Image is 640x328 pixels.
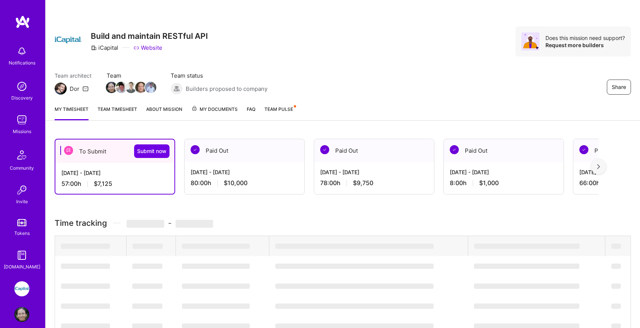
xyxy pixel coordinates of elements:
a: Team Member Avatar [107,81,116,94]
img: bell [14,44,29,59]
a: Website [133,44,162,52]
span: Team status [171,72,267,80]
a: User Avatar [12,307,31,322]
span: ‌ [182,264,250,269]
img: Team Member Avatar [125,82,137,93]
a: Team Pulse [264,105,295,120]
img: Company Logo [55,26,82,54]
img: right [597,164,600,169]
div: Notifications [9,59,35,67]
button: Submit now [134,144,170,158]
a: My Documents [191,105,238,120]
div: To Submit [55,139,174,163]
img: Paid Out [191,145,200,154]
span: ‌ [611,264,621,269]
img: Paid Out [450,145,459,154]
a: iCapital: Build and maintain RESTful API [12,281,31,296]
span: ‌ [474,244,580,249]
h3: Build and maintain RESTful API [91,31,208,41]
a: Team Member Avatar [146,81,156,94]
div: 57:00 h [61,180,168,188]
span: ‌ [611,244,621,249]
div: Paid Out [185,139,304,162]
div: Community [10,164,34,172]
span: ‌ [61,303,110,309]
h3: Time tracking [55,218,631,228]
img: Invite [14,182,29,198]
div: [DATE] - [DATE] [450,168,558,176]
span: ‌ [275,303,434,309]
span: $10,000 [224,179,247,187]
div: Dor [70,85,79,93]
img: iCapital: Build and maintain RESTful API [14,281,29,296]
span: My Documents [191,105,238,113]
img: Team Member Avatar [145,82,156,93]
img: Builders proposed to company [171,83,183,95]
div: Request more builders [545,41,625,49]
a: About Mission [146,105,182,120]
span: Team [107,72,156,80]
span: ‌ [61,284,110,289]
a: Team Member Avatar [116,81,126,94]
div: Tokens [14,229,30,237]
span: Share [612,83,626,91]
button: Share [607,80,631,95]
div: Does this mission need support? [545,34,625,41]
span: ‌ [133,244,163,249]
img: Paid Out [320,145,329,154]
span: ‌ [275,244,434,249]
img: teamwork [14,112,29,127]
img: User Avatar [14,307,29,322]
span: ‌ [132,284,162,289]
span: Builders proposed to company [186,85,267,93]
span: ‌ [474,284,579,289]
div: 78:00 h [320,179,428,187]
i: icon CompanyGray [91,45,97,51]
span: Team Pulse [264,106,293,112]
div: [DATE] - [DATE] [191,168,298,176]
div: [DATE] - [DATE] [61,169,168,177]
span: ‌ [611,284,621,289]
span: - [127,218,213,228]
a: Team Member Avatar [136,81,146,94]
span: $7,125 [94,180,112,188]
a: FAQ [247,105,255,120]
a: Team Member Avatar [126,81,136,94]
span: ‌ [132,303,162,309]
img: tokens [17,219,26,226]
div: Invite [16,198,28,205]
div: Paid Out [444,139,564,162]
a: My timesheet [55,105,89,120]
a: Team timesheet [98,105,137,120]
span: ‌ [127,220,164,228]
span: ‌ [275,284,434,289]
span: ‌ [275,264,434,269]
img: Avatar [521,32,539,51]
span: ‌ [182,303,250,309]
i: icon Mail [82,86,89,92]
span: ‌ [182,284,250,289]
img: Team Architect [55,83,67,95]
span: ‌ [182,244,250,249]
div: Discovery [11,94,33,102]
div: Paid Out [314,139,434,162]
div: 8:00 h [450,179,558,187]
img: Paid Out [579,145,588,154]
span: $9,750 [353,179,373,187]
img: Team Member Avatar [116,82,127,93]
span: ‌ [176,220,213,228]
span: Submit now [137,147,166,155]
span: ‌ [474,303,579,309]
img: discovery [14,79,29,94]
img: Team Member Avatar [106,82,117,93]
span: ‌ [474,264,579,269]
span: $1,000 [479,179,499,187]
div: [DATE] - [DATE] [320,168,428,176]
div: 80:00 h [191,179,298,187]
span: ‌ [61,244,110,249]
div: [DOMAIN_NAME] [4,263,40,271]
span: ‌ [61,264,110,269]
img: guide book [14,248,29,263]
div: Missions [13,127,31,135]
span: ‌ [132,264,162,269]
